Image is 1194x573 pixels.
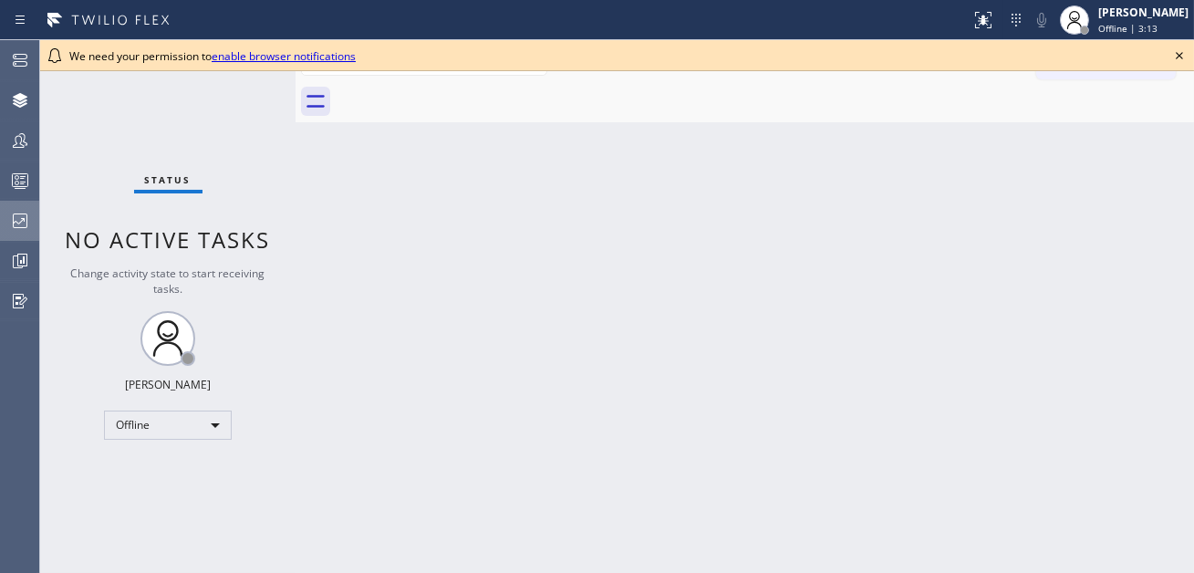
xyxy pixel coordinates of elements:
span: Status [145,173,192,186]
span: Change activity state to start receiving tasks. [71,266,265,297]
div: Offline [104,411,232,440]
span: No active tasks [66,224,271,255]
div: [PERSON_NAME] [1098,5,1189,20]
span: We need your permission to [69,48,356,64]
button: Mute [1029,7,1054,33]
a: enable browser notifications [212,48,356,64]
span: Offline | 3:13 [1098,22,1158,35]
div: [PERSON_NAME] [125,377,211,392]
